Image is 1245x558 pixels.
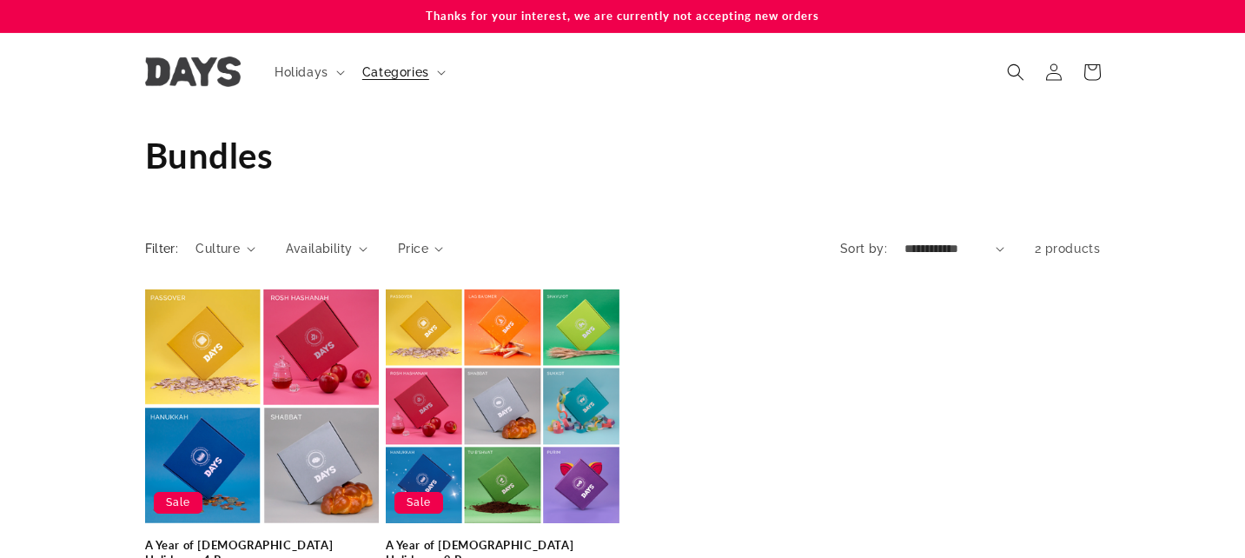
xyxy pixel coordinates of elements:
[275,64,328,80] span: Holidays
[264,54,352,90] summary: Holidays
[1035,242,1101,256] span: 2 products
[286,240,368,258] summary: Availability (0 selected)
[352,54,453,90] summary: Categories
[840,242,887,256] label: Sort by:
[398,240,428,258] span: Price
[286,240,353,258] span: Availability
[145,133,1101,178] h1: Bundles
[195,240,255,258] summary: Culture (0 selected)
[362,64,429,80] span: Categories
[145,56,241,87] img: Days United
[997,53,1035,91] summary: Search
[145,240,179,258] h2: Filter:
[398,240,444,258] summary: Price
[195,240,240,258] span: Culture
